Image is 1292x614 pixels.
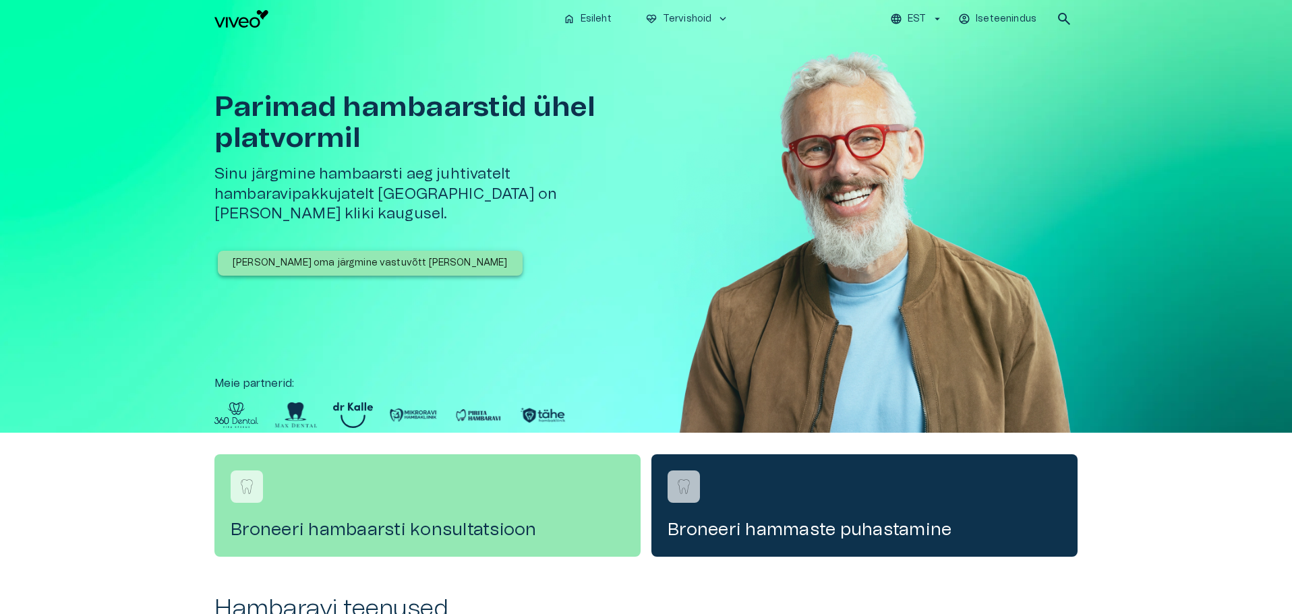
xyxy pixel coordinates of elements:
[717,13,729,25] span: keyboard_arrow_down
[674,477,694,497] img: Broneeri hammaste puhastamine logo
[214,92,651,154] h1: Parimad hambaarstid ühel platvormil
[214,375,1078,392] p: Meie partnerid :
[956,9,1040,29] button: Iseteenindus
[454,402,502,428] img: Partner logo
[274,402,317,428] img: Partner logo
[231,519,624,541] h4: Broneeri hambaarsti konsultatsioon
[1056,11,1072,27] span: search
[389,402,438,428] img: Partner logo
[663,12,712,26] p: Tervishoid
[651,454,1078,557] a: Navigate to service booking
[214,402,258,428] img: Partner logo
[519,402,567,428] img: Partner logo
[581,12,612,26] p: Esileht
[563,13,575,25] span: home
[333,402,373,428] img: Partner logo
[214,164,651,224] h5: Sinu järgmine hambaarsti aeg juhtivatelt hambaravipakkujatelt [GEOGRAPHIC_DATA] on [PERSON_NAME] ...
[668,519,1061,541] h4: Broneeri hammaste puhastamine
[976,12,1036,26] p: Iseteenindus
[214,10,268,28] img: Viveo logo
[673,38,1078,473] img: Man with glasses smiling
[214,454,641,557] a: Navigate to service booking
[214,10,552,28] a: Navigate to homepage
[1051,5,1078,32] button: open search modal
[218,251,523,276] button: [PERSON_NAME] oma järgmine vastuvõtt [PERSON_NAME]
[237,477,257,497] img: Broneeri hambaarsti konsultatsioon logo
[558,9,618,29] button: homeEsileht
[908,12,926,26] p: EST
[645,13,657,25] span: ecg_heart
[233,256,508,270] p: [PERSON_NAME] oma järgmine vastuvõtt [PERSON_NAME]
[640,9,735,29] button: ecg_heartTervishoidkeyboard_arrow_down
[888,9,945,29] button: EST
